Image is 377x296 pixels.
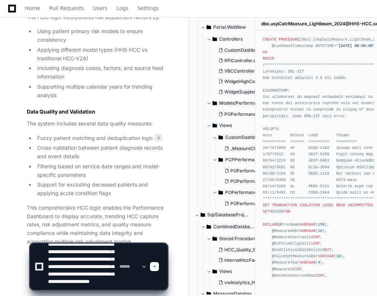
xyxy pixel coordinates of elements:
[207,222,211,231] svg: Directory
[219,122,232,128] span: Views
[225,190,259,195] span: POPerformance
[224,68,261,74] span: VBCController.cs
[215,55,263,66] button: KPIController.cs
[272,203,297,207] span: TRANSACTION
[201,21,256,33] button: Portal.WebNew
[155,134,162,141] span: 4
[230,201,280,207] span: POPerformance.cshtml
[35,64,167,81] li: Including diagnosis codes, factors, and source feed information
[207,33,262,45] button: Controllers
[201,221,256,233] button: CombinedDatabaseNew/[PERSON_NAME]/dbo
[224,89,346,95] span: WidgetSupplementalHCCDiagnosisExclusionController.cs
[27,204,167,246] p: This comprehensive HCC logic enables the Performance Dashboard to display accurate, trending HCC ...
[221,176,269,187] button: POPerformanceMeasuresGrid.cshtml
[35,134,167,143] li: Fuzzy patient matching and deduplication logic
[225,134,268,140] span: CustomDashboardDisplay
[263,209,269,214] span: SET
[219,36,243,42] span: Controllers
[263,50,267,54] span: AS
[35,144,167,161] li: Cross-validation between patient diagnosis records and event details
[224,58,258,64] span: KPIController.cs
[224,47,306,53] span: CustomDashboardDisplayController.cs
[35,46,167,63] li: Applying different model types (HHS-HCC vs traditional HCC-V28)
[336,44,375,48] span: '[DATE] 00:00:00'
[207,23,211,32] svg: Directory
[263,56,274,61] span: BEGIN
[137,6,159,10] span: Settings
[300,229,316,233] span: VARCHAR
[263,222,279,227] span: DECLARE
[35,181,167,198] li: Support for excluding deceased patients and applying acute condition flags
[35,27,167,44] li: Using patient primary risk models to ensure consistency
[286,209,290,214] span: ON
[336,203,345,207] span: READ
[207,212,250,218] span: Sql/DatabaseProjects
[213,187,268,198] button: POPerformance
[230,146,280,152] span: _MeasureCharts.cshtml
[195,209,250,221] button: Sql/DatabaseProjects
[221,198,269,209] button: POPerformance.cshtml
[215,45,263,55] button: CustomDashboardDisplayController.cs
[25,6,40,10] span: Home
[213,224,256,230] span: CombinedDatabaseNew/[PERSON_NAME]/dbo
[279,37,299,42] span: PROCEDURE
[263,203,269,207] span: SET
[213,24,246,30] span: Portal.WebNew
[49,6,84,10] span: Pull Requests
[318,222,325,227] span: 150
[218,155,223,164] svg: Directory
[27,120,167,128] p: The system includes several data quality measures:
[221,166,269,176] button: POPerformanceMeasures.cshtml
[230,168,301,174] span: POPerformanceMeasures.cshtml
[213,121,217,130] svg: Directory
[213,154,268,166] button: PCPPerformance
[219,100,262,106] span: Models/Performance
[213,131,268,143] button: CustomDashboardDisplay
[218,188,223,197] svg: Directory
[207,97,262,109] button: Models/Performance
[201,210,205,219] svg: Directory
[230,178,310,184] span: POPerformanceMeasuresGrid.cshtml
[215,66,263,76] button: VBCController.cs
[221,143,269,154] button: _MeasureCharts.cshtml
[116,6,128,10] span: Logs
[322,203,334,207] span: LEVEL
[263,37,277,42] span: CREATE
[224,111,318,117] span: POPerformanceMeasuresGridViewModel.cs
[225,157,262,163] span: PCPPerformance
[218,133,223,142] svg: Directory
[213,99,217,108] svg: Directory
[27,108,167,115] h2: Data Quality and Validation
[224,79,315,85] span: WidgetHighCostServiceGraphController.cs
[300,222,316,227] span: VARCHAR
[318,229,322,233] span: 10
[207,120,262,131] button: Views
[35,162,167,179] li: Filtering based on service date ranges and model-specific parameters
[93,6,108,10] span: Users
[35,83,167,100] li: Supporting multiple calendar years for trending analysis
[348,203,373,207] span: UNCOMMITTED
[300,203,320,207] span: ISOLATION
[215,109,263,120] button: POPerformanceMeasuresGridViewModel.cs
[215,76,263,87] button: WidgetHighCostServiceGraphController.cs
[215,87,263,97] button: WidgetSupplementalHCCDiagnosisExclusionController.cs
[213,35,217,44] svg: Directory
